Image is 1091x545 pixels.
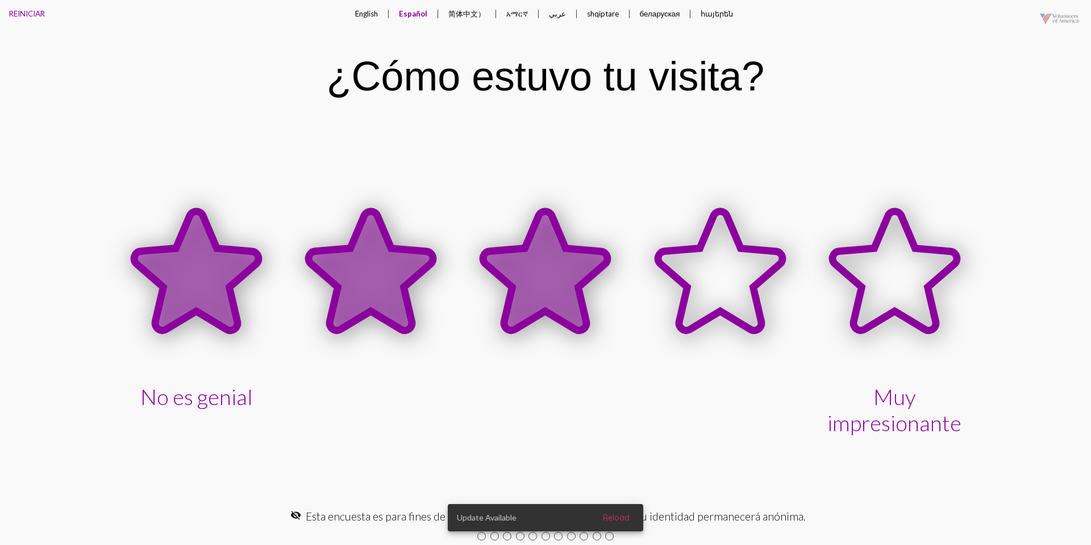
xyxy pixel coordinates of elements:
span: Update Available [457,512,517,523]
span: Reload [603,513,630,523]
img: VOAmerica-1920-logo-pos-alpha-20210513.png [1031,3,1088,35]
div: ¿Cómo estuvo tu visita? [327,53,765,100]
button: Reload [594,507,639,528]
span: Esta encuesta es para fines de demostración, valoramos su privacidad, su identidad permanecerá an... [306,510,806,523]
mat-icon: visibility_off [290,510,301,521]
